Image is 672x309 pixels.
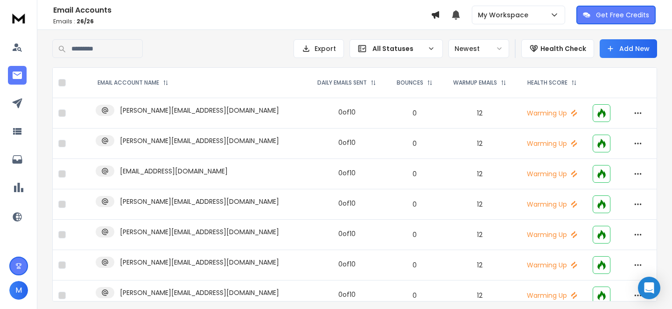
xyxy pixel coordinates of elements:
[372,44,424,53] p: All Statuses
[9,281,28,300] button: M
[98,79,168,86] div: EMAIL ACCOUNT NAME
[527,79,567,86] p: HEALTH SCORE
[120,258,279,267] p: [PERSON_NAME][EMAIL_ADDRESS][DOMAIN_NAME]
[338,290,356,299] div: 0 of 10
[120,288,279,297] p: [PERSON_NAME][EMAIL_ADDRESS][DOMAIN_NAME]
[600,39,657,58] button: Add New
[392,139,437,148] p: 0
[317,79,367,86] p: DAILY EMAILS SENT
[120,197,279,206] p: [PERSON_NAME][EMAIL_ADDRESS][DOMAIN_NAME]
[338,108,356,117] div: 0 of 10
[478,10,532,20] p: My Workspace
[540,44,586,53] p: Health Check
[453,79,497,86] p: WARMUP EMAILS
[448,39,509,58] button: Newest
[120,106,279,115] p: [PERSON_NAME][EMAIL_ADDRESS][DOMAIN_NAME]
[523,108,582,118] p: Warming Up
[638,277,660,299] div: Open Intercom Messenger
[442,250,517,280] td: 12
[576,6,656,24] button: Get Free Credits
[521,39,594,58] button: Health Check
[338,138,356,147] div: 0 of 10
[338,168,356,178] div: 0 of 10
[338,229,356,238] div: 0 of 10
[392,260,437,270] p: 0
[120,227,279,237] p: [PERSON_NAME][EMAIL_ADDRESS][DOMAIN_NAME]
[442,220,517,250] td: 12
[442,159,517,189] td: 12
[392,230,437,239] p: 0
[442,189,517,220] td: 12
[523,169,582,179] p: Warming Up
[77,17,94,25] span: 26 / 26
[9,9,28,27] img: logo
[523,200,582,209] p: Warming Up
[53,18,431,25] p: Emails :
[120,136,279,145] p: [PERSON_NAME][EMAIL_ADDRESS][DOMAIN_NAME]
[338,259,356,269] div: 0 of 10
[397,79,423,86] p: BOUNCES
[392,108,437,118] p: 0
[523,260,582,270] p: Warming Up
[294,39,344,58] button: Export
[120,166,228,176] p: [EMAIL_ADDRESS][DOMAIN_NAME]
[523,230,582,239] p: Warming Up
[53,5,431,16] h1: Email Accounts
[442,98,517,129] td: 12
[338,199,356,208] div: 0 of 10
[523,139,582,148] p: Warming Up
[392,200,437,209] p: 0
[523,291,582,300] p: Warming Up
[596,10,649,20] p: Get Free Credits
[392,169,437,179] p: 0
[442,129,517,159] td: 12
[392,291,437,300] p: 0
